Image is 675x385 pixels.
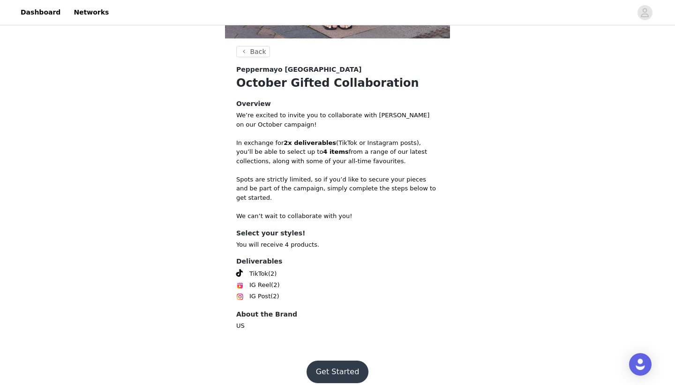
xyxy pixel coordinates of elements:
[284,139,336,146] strong: 2x deliverables
[236,111,439,129] p: We’re excited to invite you to collaborate with [PERSON_NAME] on our October campaign!
[236,211,439,221] p: We can’t wait to collaborate with you!
[236,175,439,203] p: Spots are strictly limited, so if you’d like to secure your pieces and be part of the campaign, s...
[270,292,279,301] span: (2)
[236,75,439,91] h1: October Gifted Collaboration
[236,282,244,289] img: Instagram Reels Icon
[323,148,348,155] strong: 4 items
[236,228,439,238] h4: Select your styles!
[68,2,114,23] a: Networks
[249,292,270,301] span: IG Post
[236,65,361,75] span: Peppermayo [GEOGRAPHIC_DATA]
[236,310,439,319] h4: About the Brand
[640,5,649,20] div: avatar
[249,280,271,290] span: IG Reel
[15,2,66,23] a: Dashboard
[236,99,439,109] h4: Overview
[268,269,277,279] span: (2)
[236,257,439,266] h4: Deliverables
[271,280,279,290] span: (2)
[236,293,244,301] img: Instagram Icon
[629,353,652,376] div: Open Intercom Messenger
[236,46,270,57] button: Back
[307,361,369,383] button: Get Started
[236,138,439,166] p: In exchange for (TikTok or Instagram posts), you’ll be able to select up to from a range of our l...
[236,321,439,331] p: US
[249,269,268,279] span: TikTok
[236,240,439,249] p: You will receive 4 products.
